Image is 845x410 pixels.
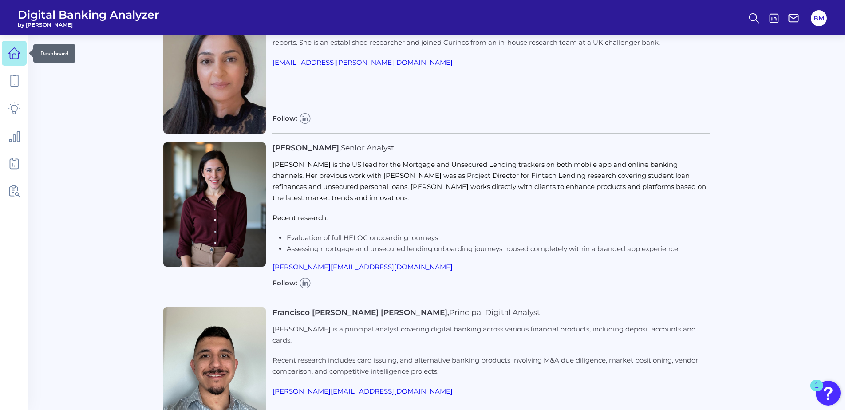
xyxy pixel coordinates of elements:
img: RNFetchBlobTmp_0b8yx2vy2p867rz195sbp4h.png [163,142,266,267]
a: [PERSON_NAME][EMAIL_ADDRESS][DOMAIN_NAME] [272,263,453,271]
li: Evaluation of full HELOC onboarding journeys [287,232,710,243]
button: Open Resource Center, 1 new notification [816,381,841,406]
img: Pass_ID.jpg [163,9,266,134]
div: Dashboard [33,44,75,63]
div: Francisco [PERSON_NAME] [PERSON_NAME], [272,307,710,318]
div: [PERSON_NAME], [272,142,710,154]
a: [EMAIL_ADDRESS][PERSON_NAME][DOMAIN_NAME] [272,58,453,67]
p: [PERSON_NAME] is a principal analyst covering digital banking across various financial products, ... [272,323,710,346]
span: Senior Analyst [341,143,394,152]
span: Recent research: [272,213,328,222]
a: [PERSON_NAME][EMAIL_ADDRESS][DOMAIN_NAME] [272,387,453,395]
span: Principal Digital Analyst [449,308,540,317]
span: [PERSON_NAME] is the US lead for the Mortgage and Unsecured Lending trackers on both mobile app a... [272,160,706,202]
span: Digital Banking Analyzer [18,8,159,21]
p: Recent research includes card issuing, and alternative banking products involving M&A due diligen... [272,355,710,377]
p: [PERSON_NAME] is the US lead for the Retail Checking Tracker and works with the analysts to produ... [272,26,710,48]
div: Follow: [272,277,710,298]
div: 1 [815,386,819,397]
button: BM [811,10,827,26]
li: Assessing mortgage and unsecured lending onboarding journeys housed completely within a branded a... [287,243,710,254]
div: Follow: [272,112,710,134]
span: by [PERSON_NAME] [18,21,159,28]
